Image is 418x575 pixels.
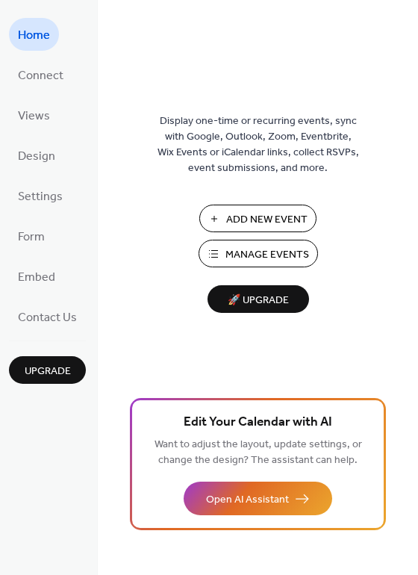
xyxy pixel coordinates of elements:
a: Home [9,18,59,51]
button: Upgrade [9,356,86,384]
a: Embed [9,260,64,293]
span: Design [18,145,55,169]
span: Views [18,105,50,128]
span: Home [18,24,50,48]
span: Open AI Assistant [206,492,289,508]
button: Manage Events [199,240,318,267]
a: Design [9,139,64,172]
span: Want to adjust the layout, update settings, or change the design? The assistant can help. [155,435,362,470]
span: Edit Your Calendar with AI [184,412,332,433]
span: Add New Event [226,212,308,228]
button: Open AI Assistant [184,482,332,515]
button: Add New Event [199,205,316,232]
a: Connect [9,58,72,91]
a: Settings [9,179,72,212]
a: Views [9,99,59,131]
span: Display one-time or recurring events, sync with Google, Outlook, Zoom, Eventbrite, Wix Events or ... [157,114,359,176]
span: Upgrade [25,364,71,379]
span: Contact Us [18,306,77,330]
span: Manage Events [225,247,309,263]
button: 🚀 Upgrade [208,285,309,313]
span: 🚀 Upgrade [216,290,300,311]
a: Form [9,220,54,252]
span: Embed [18,266,55,290]
a: Contact Us [9,300,86,333]
span: Form [18,226,45,249]
span: Connect [18,64,63,88]
span: Settings [18,185,63,209]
